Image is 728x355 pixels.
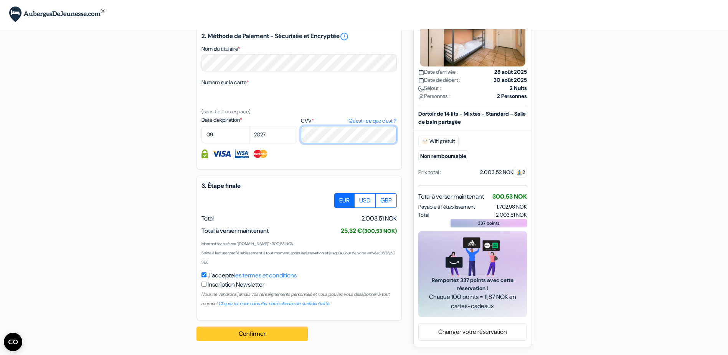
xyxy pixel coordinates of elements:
button: Ouvrir le widget CMP [4,333,22,351]
span: 2.003,51 NOK [496,211,527,219]
label: CVV [301,117,396,125]
a: error_outline [340,32,349,41]
label: Numéro sur la carte [201,78,249,86]
label: Inscription Newsletter [208,280,264,289]
span: Total [201,214,214,222]
span: Total à verser maintenant [201,227,269,235]
a: les termes et conditions [234,271,297,279]
img: gift_card_hero_new.png [446,237,500,276]
a: Changer votre réservation [419,325,527,339]
strong: 28 août 2025 [494,68,527,76]
span: 2.003,51 NOK [362,214,397,223]
a: Cliquez ici pour consulter notre chartre de confidentialité. [219,300,330,307]
img: Visa [212,149,231,158]
span: Total [418,211,429,219]
img: Master Card [253,149,268,158]
strong: 2 Personnes [497,92,527,100]
span: Total à verser maintenant [418,192,484,201]
label: USD [354,193,376,208]
span: 300,53 NOK [492,192,527,201]
span: Date d'arrivée : [418,68,458,76]
img: Information de carte de crédit entièrement encryptée et sécurisée [201,149,208,158]
img: free_wifi.svg [422,138,428,144]
a: Qu'est-ce que c'est ? [348,117,396,125]
img: user_icon.svg [418,94,424,100]
span: 2 [513,167,527,177]
span: Payable à l’établissement [418,203,475,211]
span: Chaque 100 points = 11,87 NOK en cartes-cadeaux [428,292,518,311]
span: Wifi gratuit [418,136,459,147]
img: AubergesDeJeunesse.com [9,7,105,22]
div: Basic radio toggle button group [335,193,397,208]
label: J'accepte [208,271,297,280]
span: Séjour : [418,84,441,92]
div: Prix total : [418,168,441,176]
img: Visa Electron [235,149,249,158]
h5: 3. Étape finale [201,182,397,189]
button: Confirmer [196,327,308,341]
span: 337 points [478,220,500,227]
div: 2.003,52 NOK [480,168,527,176]
img: calendar.svg [418,70,424,75]
label: Date d'expiration [201,116,297,124]
label: GBP [375,193,397,208]
label: EUR [334,193,355,208]
small: (300,53 NOK) [362,227,397,234]
span: Date de départ : [418,76,461,84]
small: Non remboursable [418,150,468,162]
span: Remportez 337 points avec cette réservation ! [428,276,518,292]
small: Nous ne vendrons jamais vos renseignements personnels et vous pouvez vous désabonner à tout moment. [201,291,390,307]
b: Dortoir de 14 lits - Mixtes - Standard - Salle de bain partagée [418,110,526,125]
span: 25,32 € [341,227,397,235]
strong: 30 août 2025 [494,76,527,84]
label: Nom du titulaire [201,45,240,53]
h5: 2. Méthode de Paiement - Sécurisée et Encryptée [201,32,397,41]
span: Personnes : [418,92,450,100]
img: calendar.svg [418,78,424,83]
small: (sans tiret ou espace) [201,108,251,115]
img: moon.svg [418,86,424,91]
img: guest.svg [517,170,522,176]
small: Montant facturé par "[DOMAIN_NAME]" : 300,53 NOK [201,241,294,246]
small: Solde à facturer par l'établissement à tout moment après la réservation et jusqu'au jour de votre... [201,250,395,265]
strong: 2 Nuits [510,84,527,92]
span: 1.702,98 NOK [497,203,527,210]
